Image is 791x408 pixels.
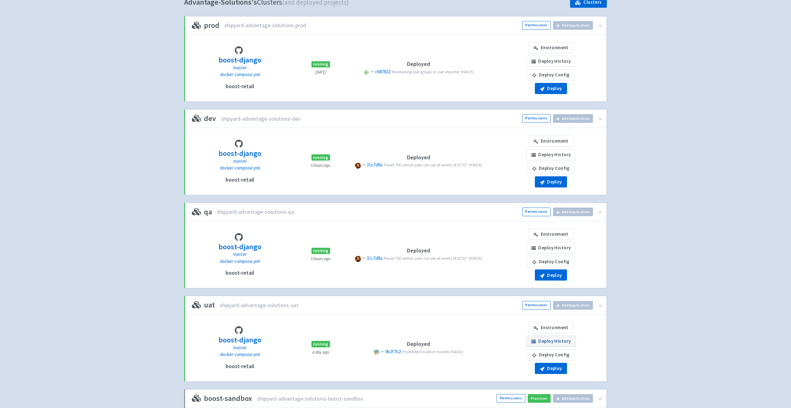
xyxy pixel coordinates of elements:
[220,165,260,171] span: docker-compose.yml
[384,256,482,261] span: Revert "All central users can see all events (#3970)" (#4055)
[226,177,254,183] h4: boost-retail
[553,394,593,403] button: Add Application
[385,349,403,354] a: 9b2f7b2:
[218,64,261,71] p: master
[528,229,573,240] a: Environment
[218,335,261,351] a: boost-django master
[392,69,474,75] span: Maintaining user groups in user importer (#4029)
[226,270,254,276] h4: boost-retail
[220,165,260,172] a: docker-compose.yml
[220,351,260,358] a: docker-compose.yml
[384,162,482,168] span: Revert "All central users can see all events (#3970)" (#4055)
[220,71,260,77] span: docker-compose.yml
[375,69,392,75] a: c687822:
[527,256,575,267] a: Deploy Config
[363,69,369,75] span: P
[535,269,567,281] button: Deploy
[312,350,329,355] small: a day ago
[403,349,463,354] span: Prohibited location models (#4041)
[353,341,484,347] h4: Deployed
[526,336,576,347] a: Deploy History
[311,341,330,347] span: running
[311,154,330,161] span: running
[192,394,252,402] h3: boost-sandbox
[353,154,484,161] h4: Deployed
[385,349,402,354] span: 9b2f7b2:
[315,70,326,75] small: [DATE]
[535,363,567,374] button: Deploy
[553,208,593,216] button: Add Application
[526,242,576,253] a: Deploy History
[526,149,576,160] a: Deploy History
[375,69,391,75] span: c687822:
[218,336,261,344] h3: boost-django
[192,301,215,309] h3: uat
[526,56,576,67] a: Deploy History
[218,148,261,165] a: boost-django master
[311,163,330,168] small: 5 hours ago
[224,22,306,29] span: shipyard-advantage-solutions-prod
[353,247,484,254] h4: Deployed
[218,242,261,258] a: boost-django master
[527,349,575,360] a: Deploy Config
[218,344,261,351] p: master
[218,56,261,64] h3: boost-django
[217,208,294,215] span: shipyard-advantage-solutions-qa
[311,248,330,254] span: running
[220,302,298,309] span: shipyard-advantage-solutions-uat
[522,301,551,310] a: Permissions
[527,163,575,174] a: Deploy Config
[221,115,300,122] span: shipyard-advantage-solutions-dev
[522,114,551,123] a: Permissions
[218,251,261,258] p: master
[220,258,260,265] a: docker-compose.yml
[367,162,383,168] span: 31c7d8a:
[522,208,551,216] a: Permissions
[226,83,254,89] h4: boost-retail
[192,114,216,122] h3: dev
[553,301,593,310] button: Add Application
[374,349,379,355] span: P
[528,135,573,147] a: Environment
[355,256,361,262] span: P
[367,255,384,261] a: 31c7d8a:
[311,61,330,67] span: running
[528,42,573,53] a: Environment
[553,21,593,30] button: Add Application
[311,256,330,261] small: 5 hours ago
[220,258,260,264] span: docker-compose.yml
[257,395,363,402] span: shipyard-advantage-solutions-boost-sandbox
[535,176,567,187] button: Deploy
[553,114,593,123] button: Add Application
[367,255,383,261] span: 31c7d8a:
[218,243,261,251] h3: boost-django
[522,21,551,30] a: Permissions
[527,69,575,80] a: Deploy Config
[218,55,261,71] a: boost-django master
[528,394,551,403] button: Provision
[226,363,254,369] h4: boost-retail
[218,158,261,165] p: master
[355,163,361,169] span: P
[218,149,261,157] h3: boost-django
[528,322,573,333] a: Environment
[220,71,260,78] a: docker-compose.yml
[220,351,260,357] span: docker-compose.yml
[497,394,525,403] a: Permissions
[192,208,212,216] h3: qa
[353,61,484,67] h4: Deployed
[535,83,567,94] button: Deploy
[367,162,384,168] a: 31c7d8a:
[192,21,219,29] h3: prod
